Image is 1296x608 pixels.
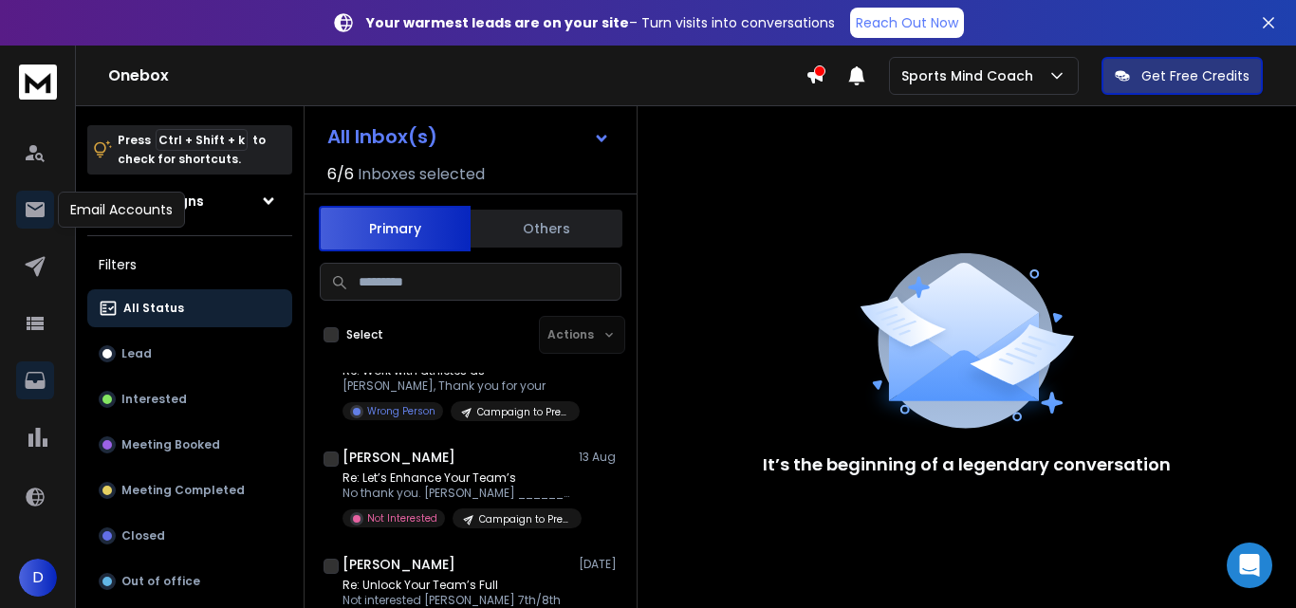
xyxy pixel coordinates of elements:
button: All Status [87,289,292,327]
h1: [PERSON_NAME] [343,448,455,467]
p: Meeting Completed [121,483,245,498]
button: Interested [87,380,292,418]
label: Select [346,327,383,342]
img: logo [19,64,57,100]
p: Re: Unlock Your Team’s Full [343,578,570,593]
h1: Onebox [108,64,805,87]
p: Reach Out Now [856,13,958,32]
p: Get Free Credits [1141,66,1250,85]
div: Email Accounts [58,192,185,228]
div: Open Intercom Messenger [1227,543,1272,588]
h3: Inboxes selected [358,163,485,186]
button: D [19,559,57,597]
p: All Status [123,301,184,316]
p: [PERSON_NAME], Thank you for your [343,378,570,394]
strong: Your warmest leads are on your site [366,13,629,32]
h3: Filters [87,251,292,278]
button: Get Free Credits [1102,57,1263,95]
h1: [PERSON_NAME] [343,555,455,574]
p: No thank you. [PERSON_NAME] ________________________________ [343,486,570,501]
p: It’s the beginning of a legendary conversation [763,451,1171,478]
p: Out of office [121,574,200,589]
button: All Inbox(s) [312,118,625,156]
p: Interested [121,392,187,407]
p: Closed [121,528,165,544]
p: 13 Aug [579,450,621,465]
span: 6 / 6 [327,163,354,186]
button: Primary [319,206,471,251]
span: Ctrl + Shift + k [156,129,248,151]
p: Wrong Person [367,404,435,418]
a: Reach Out Now [850,8,964,38]
button: Others [471,208,622,249]
button: Meeting Completed [87,471,292,509]
p: Campaign to Previous Prospects(Employee's) [477,405,568,419]
button: Closed [87,517,292,555]
p: Meeting Booked [121,437,220,452]
button: Meeting Booked [87,426,292,464]
p: Not Interested [367,511,437,525]
button: All Campaigns [87,182,292,220]
h1: All Inbox(s) [327,127,437,146]
p: Sports Mind Coach [901,66,1041,85]
p: Press to check for shortcuts. [118,131,266,169]
button: Lead [87,335,292,373]
p: Not interested [PERSON_NAME] 7th/8th [343,593,570,608]
p: Lead [121,346,152,361]
button: Out of office [87,562,292,600]
p: Re: Let’s Enhance Your Team’s [343,470,570,486]
p: – Turn visits into conversations [366,13,835,32]
p: [DATE] [579,557,621,572]
p: Campaign to Previous Prospects [479,512,570,526]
